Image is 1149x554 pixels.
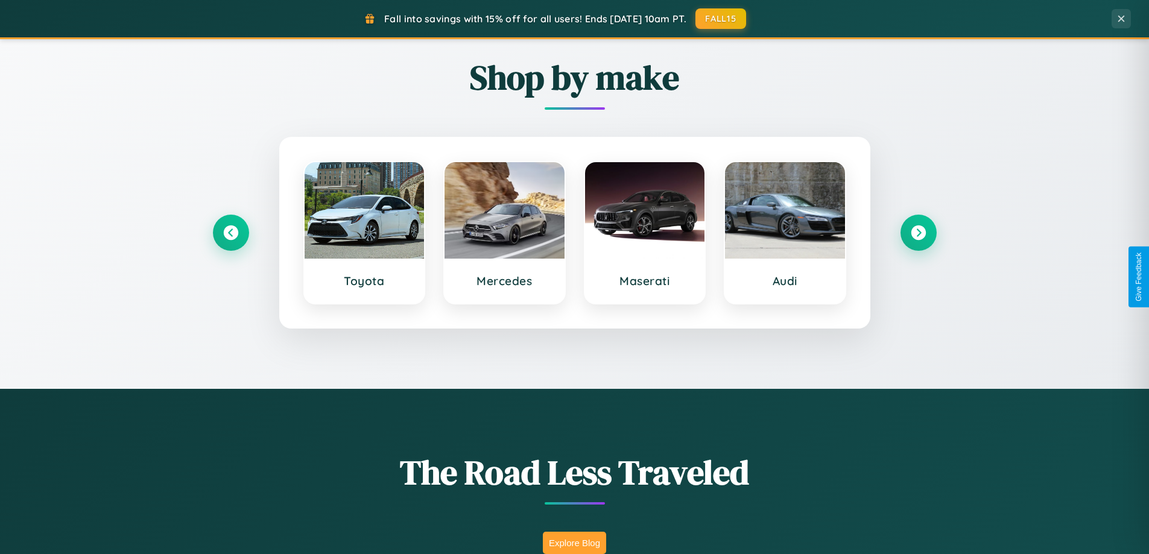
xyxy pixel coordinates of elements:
button: Explore Blog [543,532,606,554]
h2: Shop by make [213,54,937,101]
h3: Audi [737,274,833,288]
h3: Mercedes [457,274,552,288]
h1: The Road Less Traveled [213,449,937,496]
div: Give Feedback [1135,253,1143,301]
h3: Maserati [597,274,693,288]
h3: Toyota [317,274,413,288]
button: FALL15 [695,8,746,29]
span: Fall into savings with 15% off for all users! Ends [DATE] 10am PT. [384,13,686,25]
